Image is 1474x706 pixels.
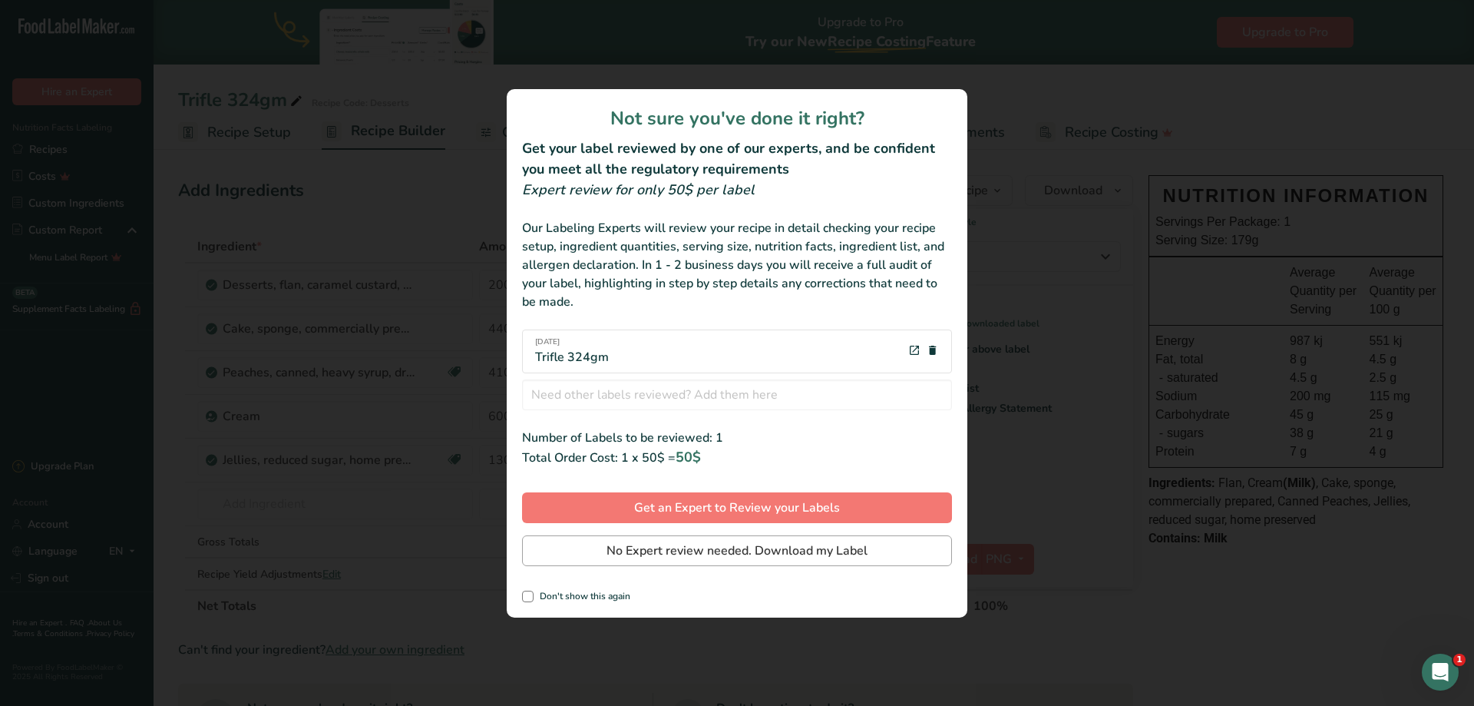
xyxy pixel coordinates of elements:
span: No Expert review needed. Download my Label [606,542,868,560]
button: No Expert review needed. Download my Label [522,535,952,566]
div: Trifle 324gm [535,336,609,366]
iframe: Intercom live chat [1422,654,1459,691]
div: Number of Labels to be reviewed: 1 [522,429,952,447]
span: 1 [1453,654,1466,666]
span: Don't show this again [534,591,630,602]
h2: Get your label reviewed by one of our experts, and be confident you meet all the regulatory requi... [522,138,952,180]
h1: Not sure you've done it right? [522,104,952,132]
span: 50$ [676,448,701,466]
div: Expert review for only 50$ per label [522,180,952,201]
button: Get an Expert to Review your Labels [522,492,952,523]
span: [DATE] [535,336,609,348]
span: Get an Expert to Review your Labels [634,499,840,517]
div: Total Order Cost: 1 x 50$ = [522,447,952,468]
div: Our Labeling Experts will review your recipe in detail checking your recipe setup, ingredient qua... [522,219,952,311]
input: Need other labels reviewed? Add them here [522,380,952,410]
